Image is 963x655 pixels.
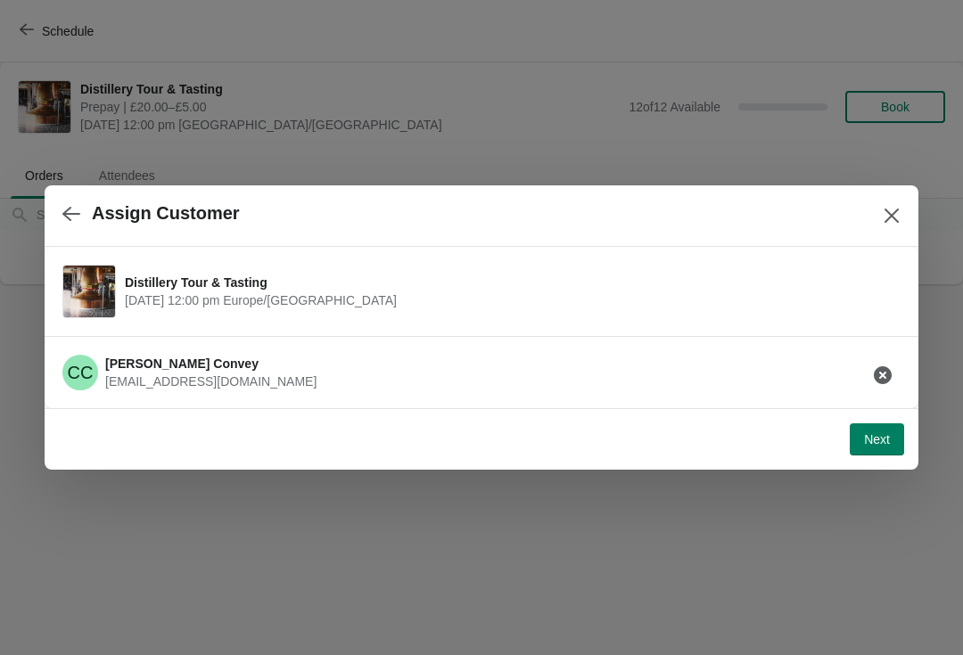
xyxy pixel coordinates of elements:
[125,291,892,309] span: [DATE] 12:00 pm Europe/[GEOGRAPHIC_DATA]
[125,274,892,291] span: Distillery Tour & Tasting
[63,266,115,317] img: Distillery Tour & Tasting | | December 10 | 12:00 pm Europe/London
[850,423,904,455] button: Next
[68,363,94,382] text: CC
[92,203,240,224] h2: Assign Customer
[62,355,98,390] span: Christopher
[105,356,259,371] span: [PERSON_NAME] Convey
[105,374,317,389] span: [EMAIL_ADDRESS][DOMAIN_NAME]
[876,200,908,232] button: Close
[864,432,890,446] span: Next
